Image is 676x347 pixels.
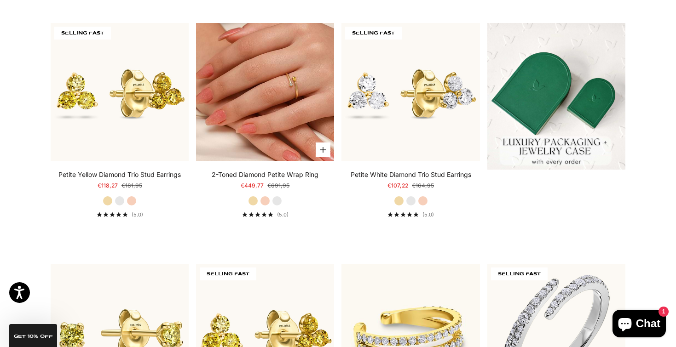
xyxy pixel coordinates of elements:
a: 5.0 out of 5.0 stars(5.0) [387,211,434,218]
span: SELLING FAST [54,27,111,40]
div: 5.0 out of 5.0 stars [97,212,128,217]
sale-price: €107,22 [387,181,408,190]
span: SELLING FAST [491,267,548,280]
span: SELLING FAST [345,27,402,40]
a: Petite White Diamond Trio Stud Earrings [351,170,471,179]
sale-price: €449,77 [241,181,264,190]
compare-at-price: €181,95 [121,181,142,190]
a: Petite Yellow Diamond Trio Stud Earrings [58,170,181,179]
img: #YellowGold #RoseGold #WhiteGold [196,23,334,161]
a: 5.0 out of 5.0 stars(5.0) [242,211,289,218]
sale-price: €118,27 [98,181,118,190]
span: (5.0) [422,211,434,218]
span: GET 10% Off [14,334,53,339]
compare-at-price: €164,95 [412,181,434,190]
div: 5.0 out of 5.0 stars [387,212,419,217]
img: #YellowGold [51,23,189,161]
div: GET 10% Off [9,324,57,347]
img: #YellowGold [341,23,480,161]
span: (5.0) [277,211,289,218]
a: 5.0 out of 5.0 stars(5.0) [97,211,143,218]
span: (5.0) [132,211,143,218]
compare-at-price: €691,95 [267,181,289,190]
div: 5.0 out of 5.0 stars [242,212,273,217]
a: 2-Toned Diamond Petite Wrap Ring [212,170,318,179]
span: SELLING FAST [200,267,256,280]
inbox-online-store-chat: Shopify online store chat [610,310,669,340]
